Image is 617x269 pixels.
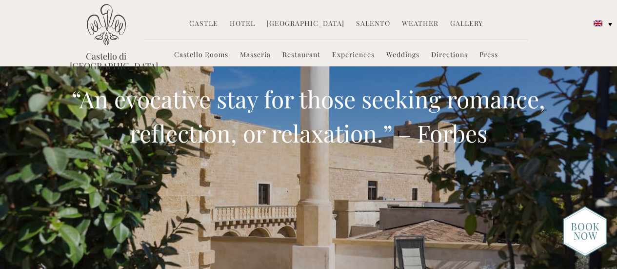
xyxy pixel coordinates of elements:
a: Press [479,50,498,61]
a: Castello Rooms [174,50,228,61]
a: Weddings [386,50,419,61]
a: [GEOGRAPHIC_DATA] [267,19,344,30]
span: “An evocative stay for those seeking romance, reflection, or relaxation.” – Forbes [72,83,545,148]
a: Masseria [240,50,271,61]
a: Restaurant [282,50,320,61]
a: Gallery [450,19,483,30]
a: Experiences [332,50,375,61]
a: Castello di [GEOGRAPHIC_DATA] [70,51,143,71]
a: Castle [189,19,218,30]
a: Directions [431,50,468,61]
a: Hotel [230,19,255,30]
a: Salento [356,19,390,30]
a: Weather [402,19,438,30]
img: Castello di Ugento [87,4,126,45]
img: English [594,21,602,26]
img: new-booknow.png [563,206,607,257]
